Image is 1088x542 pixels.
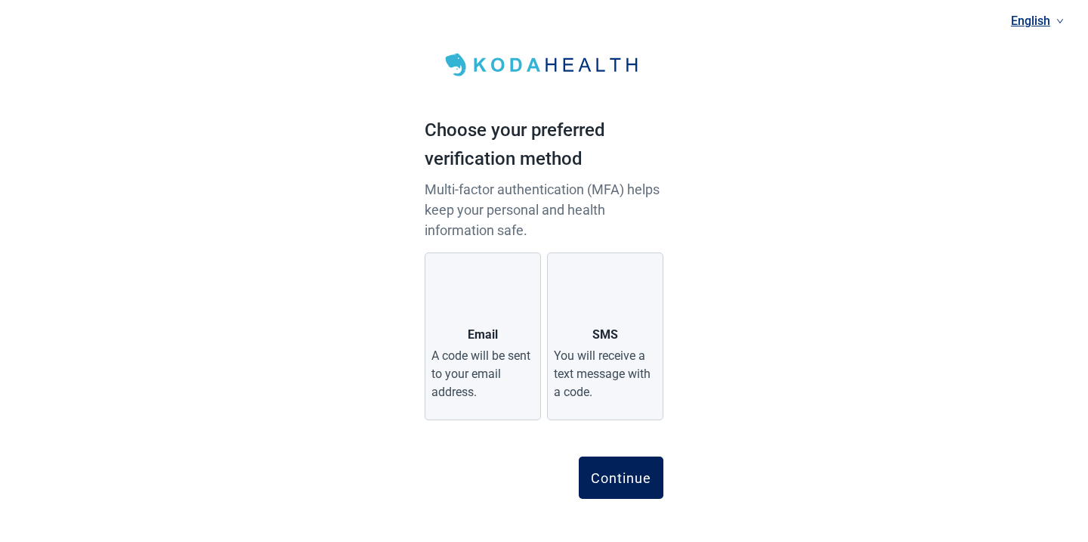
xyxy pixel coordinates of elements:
[425,18,663,529] main: Main content
[425,179,663,240] p: Multi-factor authentication (MFA) helps keep your personal and health information safe.
[592,326,618,344] div: SMS
[425,116,663,179] h1: Choose your preferred verification method
[468,326,498,344] div: Email
[579,457,663,499] button: Continue
[554,347,657,401] div: You will receive a text message with a code.
[1005,8,1070,33] a: Current language: English
[1056,17,1064,25] span: down
[591,470,651,485] div: Continue
[431,347,534,401] div: A code will be sent to your email address.
[437,48,651,82] img: Koda Health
